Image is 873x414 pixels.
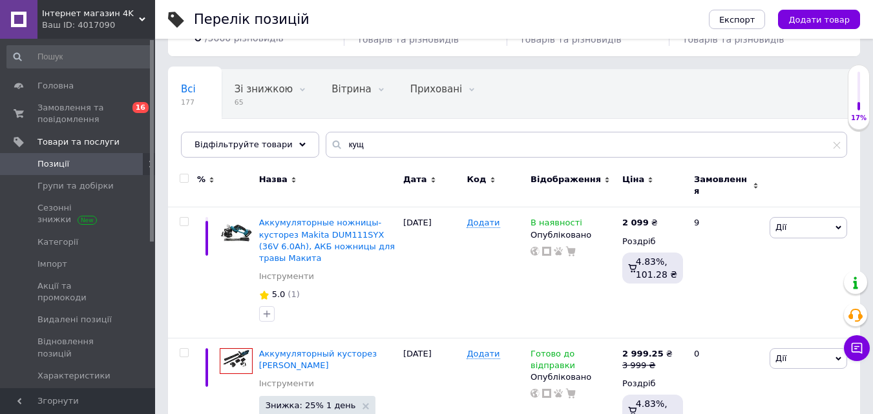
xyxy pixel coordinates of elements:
span: Дії [775,222,786,232]
span: Ціна [622,174,644,185]
div: Роздріб [622,236,683,247]
span: Головна [37,80,74,92]
span: Знижка: 25% 1 день [266,401,356,409]
span: Приховані [410,83,463,95]
span: Додати товар [788,15,850,25]
span: Групи та добірки [37,180,114,192]
span: товарів та різновидів [682,34,784,45]
span: Категорії [37,236,78,248]
span: (1) [288,289,299,299]
img: Аккумуляторные ножницы-кусторез Makita DUM111SYX (36V 6.0Ah), АКБ ножницы для травы Макита [220,217,253,250]
span: Додати [467,218,500,228]
span: Замовлення [694,174,750,197]
span: Опубліковані [181,132,248,144]
span: Відновлення позицій [37,336,120,359]
span: Назва [259,174,288,185]
span: Експорт [719,15,755,25]
span: Код [467,174,486,185]
div: Роздріб [622,378,683,389]
span: Акції та промокоди [37,280,120,304]
span: Товари та послуги [37,136,120,148]
a: Аккумуляторный кусторез [PERSON_NAME] [259,349,377,370]
span: Відфільтруйте товари [195,140,293,149]
button: Додати товар [778,10,860,29]
span: Всі [181,83,196,95]
span: Імпорт [37,258,67,270]
div: Опубліковано [531,229,616,241]
a: Інструменти [259,271,314,282]
span: 177 [181,98,196,107]
div: [DATE] [400,207,464,338]
span: 16 [132,102,149,113]
span: 5.0 [272,289,286,299]
span: Сезонні знижки [37,202,120,225]
span: Зі знижкою [235,83,293,95]
a: Аккумуляторные ножницы-кусторез Makita DUM111SYX (36V 6.0Ah), АКБ ножницы для травы Макита [259,218,395,263]
span: Характеристики [37,370,110,382]
div: ₴ [622,348,673,360]
span: товарів та різновидів [357,34,459,45]
input: Пошук по назві позиції, артикулу і пошуковим запитам [326,132,847,158]
div: Опубліковано [531,371,616,383]
span: Дії [775,353,786,363]
span: В наявності [531,218,582,231]
span: 65 [235,98,293,107]
div: 17% [848,114,869,123]
b: 2 999.25 [622,349,664,358]
span: / 5000 різновидів [205,33,284,43]
div: Ваш ID: 4017090 [42,19,155,31]
span: Готово до відправки [531,349,575,374]
img: Аккумуляторный кусторез Макита [220,348,253,375]
span: Додати [467,349,500,359]
input: Пошук [6,45,153,68]
div: Перелік позицій [194,13,310,26]
div: 3 999 ₴ [622,360,673,371]
span: Дата [403,174,427,185]
span: % [197,174,205,185]
b: 2 099 [622,218,649,227]
span: Позиції [37,158,69,170]
span: Видалені позиції [37,314,112,326]
a: Інструменти [259,378,314,389]
span: Замовлення та повідомлення [37,102,120,125]
span: товарів та різновидів [520,34,622,45]
span: Відображення [531,174,601,185]
span: Інтернет магазин 4K [42,8,139,19]
div: 9 [686,207,766,338]
button: Чат з покупцем [844,335,870,361]
div: ₴ [622,217,658,229]
span: 4.83%, 101.28 ₴ [636,256,677,280]
button: Експорт [709,10,766,29]
span: Вітрина [331,83,371,95]
span: 0 [194,29,202,45]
